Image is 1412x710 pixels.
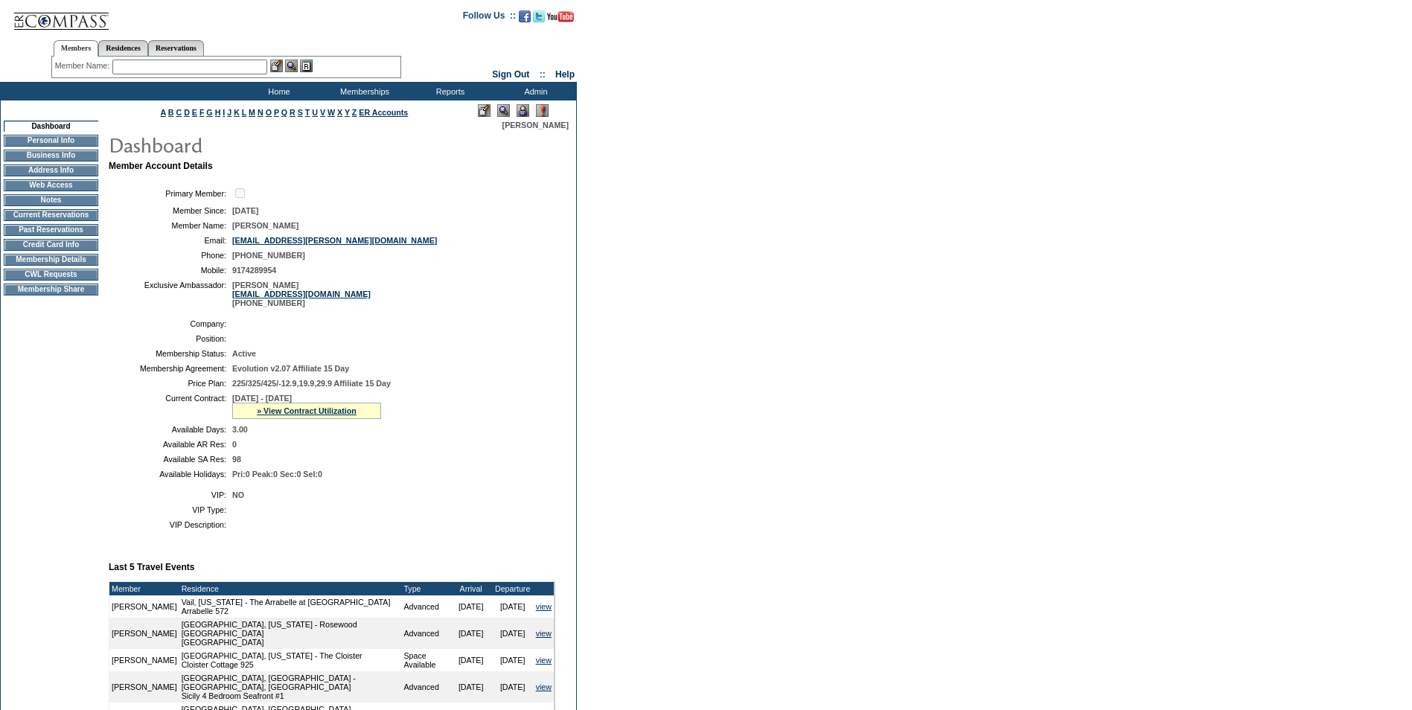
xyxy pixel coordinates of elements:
[4,194,98,206] td: Notes
[115,236,226,245] td: Email:
[4,284,98,295] td: Membership Share
[223,108,225,117] a: I
[249,108,255,117] a: M
[115,319,226,328] td: Company:
[227,108,231,117] a: J
[547,15,574,24] a: Subscribe to our YouTube Channel
[232,290,371,298] a: [EMAIL_ADDRESS][DOMAIN_NAME]
[232,266,276,275] span: 9174289954
[519,15,531,24] a: Become our fan on Facebook
[450,649,492,671] td: [DATE]
[401,671,450,703] td: Advanced
[179,618,402,649] td: [GEOGRAPHIC_DATA], [US_STATE] - Rosewood [GEOGRAPHIC_DATA] [GEOGRAPHIC_DATA]
[4,224,98,236] td: Past Reservations
[115,425,226,434] td: Available Days:
[115,206,226,215] td: Member Since:
[266,108,272,117] a: O
[359,108,408,117] a: ER Accounts
[463,9,516,27] td: Follow Us ::
[258,108,263,117] a: N
[192,108,197,117] a: E
[234,108,240,117] a: K
[115,364,226,373] td: Membership Agreement:
[519,10,531,22] img: Become our fan on Facebook
[536,656,552,665] a: view
[536,629,552,638] a: view
[478,104,491,117] img: Edit Mode
[176,108,182,117] a: C
[312,108,318,117] a: U
[109,671,179,703] td: [PERSON_NAME]
[555,69,575,80] a: Help
[320,108,325,117] a: V
[4,254,98,266] td: Membership Details
[232,470,322,479] span: Pri:0 Peak:0 Sec:0 Sel:0
[161,108,166,117] a: A
[179,649,402,671] td: [GEOGRAPHIC_DATA], [US_STATE] - The Cloister Cloister Cottage 925
[184,108,190,117] a: D
[232,425,248,434] span: 3.00
[281,108,287,117] a: Q
[450,618,492,649] td: [DATE]
[406,82,491,100] td: Reports
[115,186,226,200] td: Primary Member:
[305,108,310,117] a: T
[492,69,529,80] a: Sign Out
[4,121,98,132] td: Dashboard
[109,618,179,649] td: [PERSON_NAME]
[115,520,226,529] td: VIP Description:
[232,281,371,307] span: [PERSON_NAME] [PHONE_NUMBER]
[109,582,179,595] td: Member
[234,82,320,100] td: Home
[168,108,174,117] a: B
[536,104,549,117] img: Log Concern/Member Elevation
[450,595,492,618] td: [DATE]
[242,108,246,117] a: L
[4,164,98,176] td: Address Info
[492,649,534,671] td: [DATE]
[492,582,534,595] td: Departure
[108,129,406,159] img: pgTtlDashboard.gif
[492,671,534,703] td: [DATE]
[109,649,179,671] td: [PERSON_NAME]
[199,108,205,117] a: F
[115,251,226,260] td: Phone:
[115,440,226,449] td: Available AR Res:
[533,10,545,22] img: Follow us on Twitter
[401,582,450,595] td: Type
[98,40,148,56] a: Residences
[4,239,98,251] td: Credit Card Info
[115,455,226,464] td: Available SA Res:
[232,206,258,215] span: [DATE]
[232,440,237,449] span: 0
[540,69,546,80] span: ::
[492,618,534,649] td: [DATE]
[109,562,194,572] b: Last 5 Travel Events
[337,108,342,117] a: X
[148,40,204,56] a: Reservations
[300,60,313,72] img: Reservations
[497,104,510,117] img: View Mode
[115,470,226,479] td: Available Holidays:
[215,108,221,117] a: H
[232,490,244,499] span: NO
[115,281,226,307] td: Exclusive Ambassador:
[179,671,402,703] td: [GEOGRAPHIC_DATA], [GEOGRAPHIC_DATA] - [GEOGRAPHIC_DATA], [GEOGRAPHIC_DATA] Sicily 4 Bedroom Seaf...
[536,682,552,691] a: view
[179,582,402,595] td: Residence
[401,595,450,618] td: Advanced
[450,582,492,595] td: Arrival
[4,179,98,191] td: Web Access
[547,11,574,22] img: Subscribe to our YouTube Channel
[232,364,349,373] span: Evolution v2.07 Affiliate 15 Day
[115,394,226,419] td: Current Contract:
[4,150,98,161] td: Business Info
[54,40,99,57] a: Members
[115,349,226,358] td: Membership Status:
[115,266,226,275] td: Mobile:
[502,121,569,129] span: [PERSON_NAME]
[450,671,492,703] td: [DATE]
[290,108,296,117] a: R
[115,334,226,343] td: Position:
[55,60,112,72] div: Member Name:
